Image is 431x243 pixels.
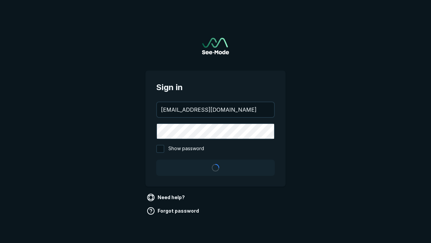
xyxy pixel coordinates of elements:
a: Forgot password [145,206,202,216]
img: See-Mode Logo [202,38,229,54]
input: your@email.com [157,102,274,117]
a: Need help? [145,192,188,203]
a: Go to sign in [202,38,229,54]
span: Sign in [156,81,275,93]
span: Show password [168,145,204,153]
